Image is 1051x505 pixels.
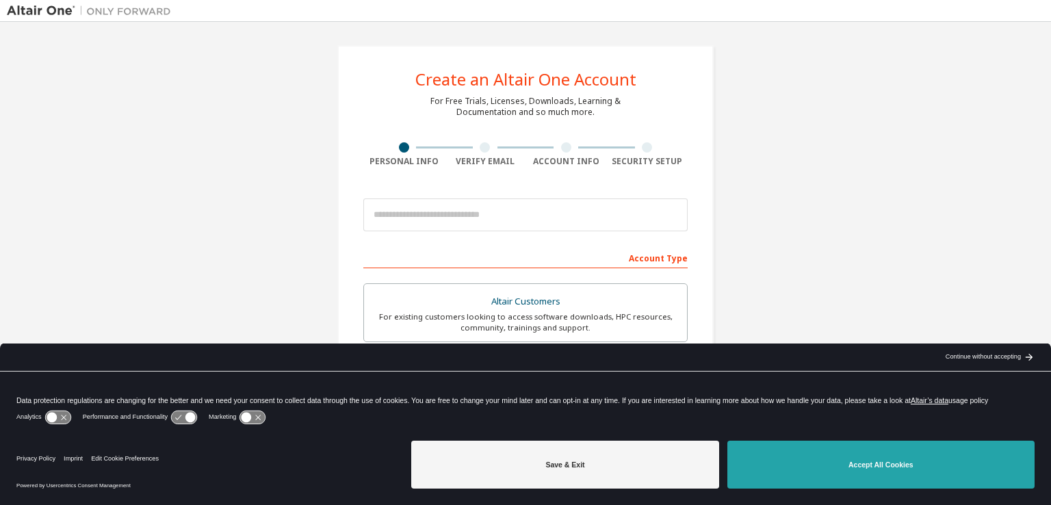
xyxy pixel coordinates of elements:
[372,311,679,333] div: For existing customers looking to access software downloads, HPC resources, community, trainings ...
[372,292,679,311] div: Altair Customers
[415,71,636,88] div: Create an Altair One Account
[363,246,688,268] div: Account Type
[607,156,688,167] div: Security Setup
[7,4,178,18] img: Altair One
[525,156,607,167] div: Account Info
[363,156,445,167] div: Personal Info
[430,96,621,118] div: For Free Trials, Licenses, Downloads, Learning & Documentation and so much more.
[445,156,526,167] div: Verify Email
